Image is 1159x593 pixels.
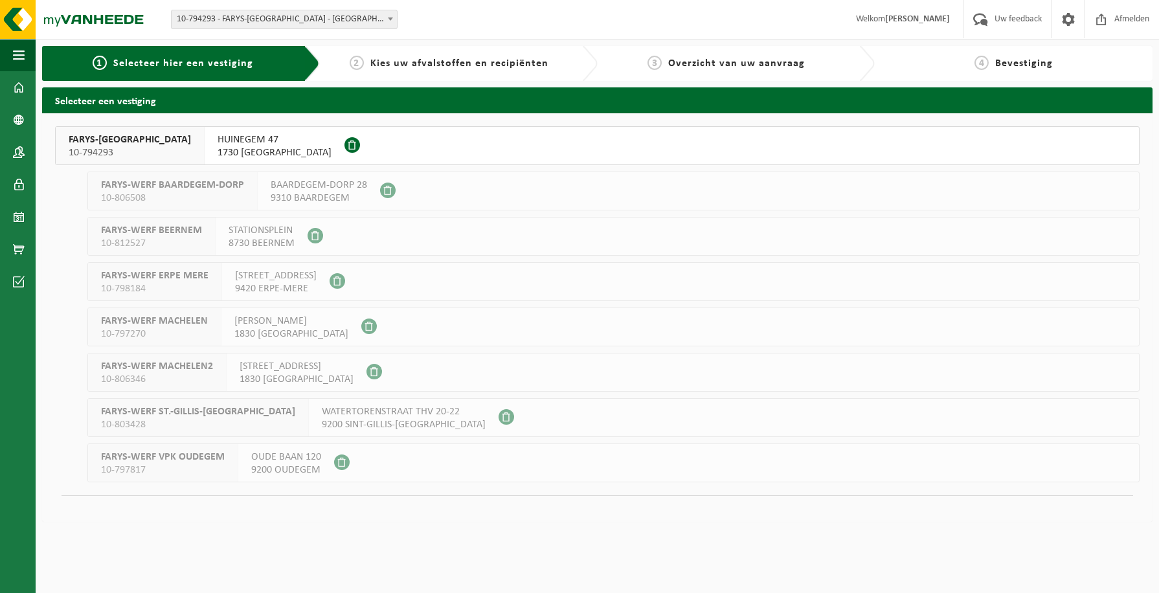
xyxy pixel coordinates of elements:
span: WATERTORENSTRAAT THV 20-22 [322,405,486,418]
span: FARYS-WERF MACHELEN [101,315,208,328]
span: 10-806346 [101,373,213,386]
span: Kies uw afvalstoffen en recipiënten [370,58,548,69]
span: 9420 ERPE-MERE [235,282,317,295]
span: [STREET_ADDRESS] [240,360,354,373]
span: 1730 [GEOGRAPHIC_DATA] [218,146,332,159]
span: STATIONSPLEIN [229,224,295,237]
span: 2 [350,56,364,70]
span: 10-797270 [101,328,208,341]
strong: [PERSON_NAME] [885,14,950,24]
span: FARYS-WERF ST.-GILLIS-[GEOGRAPHIC_DATA] [101,405,295,418]
span: 9200 SINT-GILLIS-[GEOGRAPHIC_DATA] [322,418,486,431]
span: FARYS-WERF MACHELEN2 [101,360,213,373]
span: [STREET_ADDRESS] [235,269,317,282]
span: FARYS-WERF BEERNEM [101,224,202,237]
span: FARYS-WERF ERPE MERE [101,269,208,282]
span: 10-812527 [101,237,202,250]
span: [PERSON_NAME] [234,315,348,328]
span: FARYS-WERF BAARDEGEM-DORP [101,179,244,192]
span: 3 [647,56,662,70]
span: 10-794293 [69,146,191,159]
span: 9200 OUDEGEM [251,464,321,476]
span: 1 [93,56,107,70]
span: BAARDEGEM-DORP 28 [271,179,367,192]
span: 1830 [GEOGRAPHIC_DATA] [234,328,348,341]
span: 8730 BEERNEM [229,237,295,250]
span: FARYS-[GEOGRAPHIC_DATA] [69,133,191,146]
span: HUINEGEM 47 [218,133,332,146]
span: 9310 BAARDEGEM [271,192,367,205]
span: 10-806508 [101,192,244,205]
span: 4 [974,56,989,70]
span: 10-798184 [101,282,208,295]
span: 10-794293 - FARYS-ASSE - ASSE [172,10,397,28]
span: 10-794293 - FARYS-ASSE - ASSE [171,10,398,29]
span: OUDE BAAN 120 [251,451,321,464]
span: 10-803428 [101,418,295,431]
span: FARYS-WERF VPK OUDEGEM [101,451,225,464]
span: 1830 [GEOGRAPHIC_DATA] [240,373,354,386]
span: 10-797817 [101,464,225,476]
span: Selecteer hier een vestiging [113,58,253,69]
span: Bevestiging [995,58,1053,69]
span: Overzicht van uw aanvraag [668,58,805,69]
button: FARYS-[GEOGRAPHIC_DATA] 10-794293 HUINEGEM 471730 [GEOGRAPHIC_DATA] [55,126,1140,165]
h2: Selecteer een vestiging [42,87,1153,113]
